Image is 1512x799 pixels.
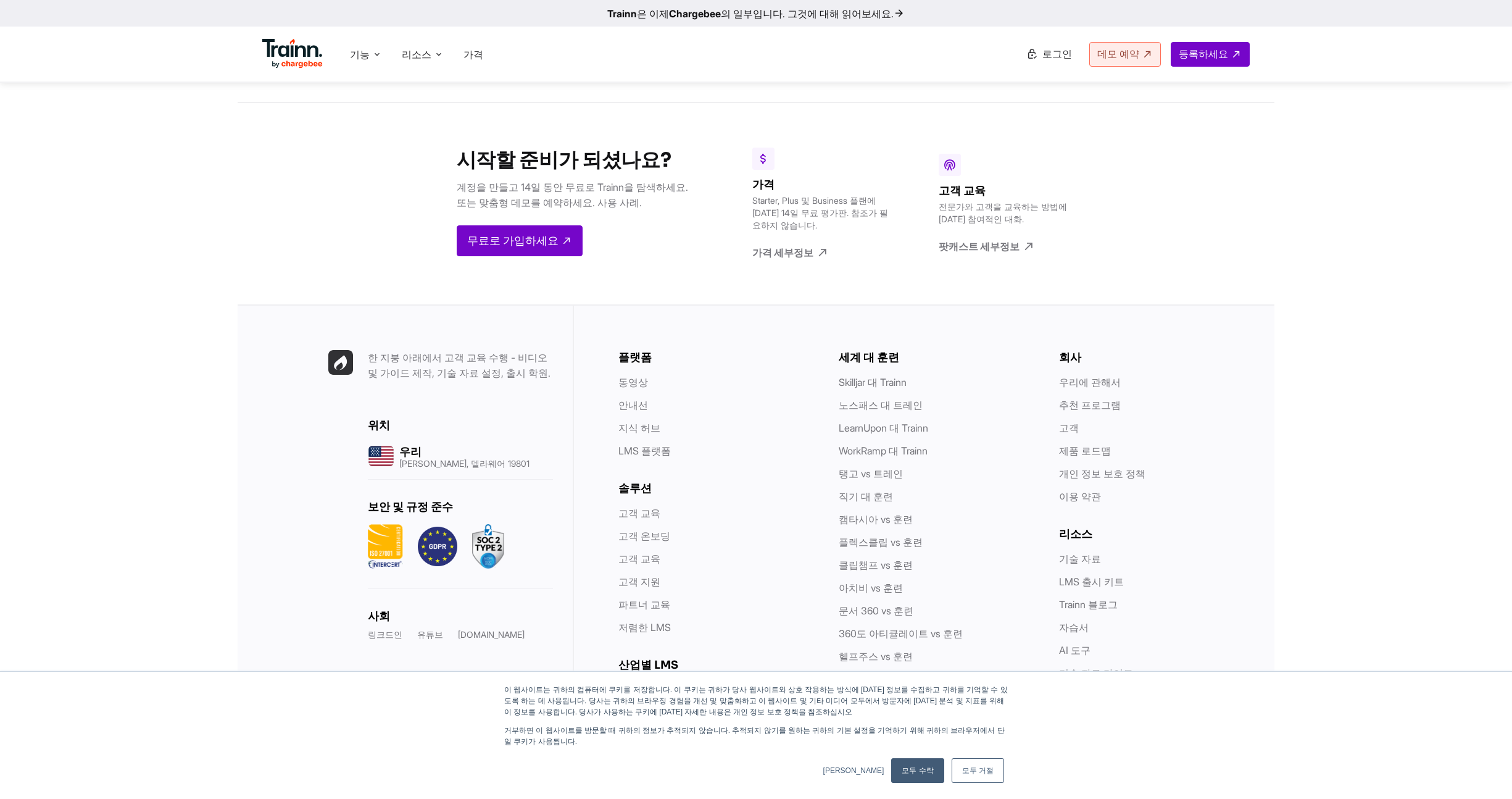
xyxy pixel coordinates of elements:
[402,48,431,61] span: 리소스
[1059,445,1111,457] a: 제품 로드맵
[618,658,814,672] h6: 산업별 LMS
[467,233,559,248] font: 무료로 가입하세요
[1179,48,1228,61] span: 등록하세요
[618,575,660,588] a: 고객 지원
[607,7,894,20] font: 은 이제 의 일부입니다. 그것에 대해 읽어보세요.
[1171,42,1250,67] a: 등록하세요
[418,524,457,569] img: GDPR.png
[399,459,530,468] p: [PERSON_NAME], 델라웨어 19801
[1059,644,1090,656] a: AI 도구
[368,609,553,624] h6: 사회
[939,240,1020,254] font: 팟캐스트 세부정보
[839,422,928,434] a: LearnUpon 대 Trainn
[457,180,688,211] p: 계정을 만들고 14일 동안 무료로 Trainn을 탐색하세요. 또는 맞춤형 데모를 예약하세요. 사용 사례.
[752,246,813,260] font: 가격 세부정보
[1059,667,1133,679] a: 기술 자료 가이드
[328,350,353,375] img: 훈련 | 한 지붕 아래 모든 것
[839,650,913,663] a: 헬프주스 vs 훈련
[504,725,1008,747] p: 거부하면 이 웹사이트를 방문할 때 귀하의 정보가 추적되지 않습니다. 추적되지 않기를 원하는 귀하의 기본 설정을 기억하기 위해 귀하의 브라우저에서 단일 쿠키가 사용됩니다.
[457,148,688,172] h3: 시작할 준비가 되셨나요?
[1059,621,1089,634] a: 자습서
[1059,553,1101,565] a: 기술 자료
[350,48,370,61] span: 기능
[839,582,903,594] a: 아치비 vs 훈련
[618,621,671,634] a: 저렴한 LMS
[839,445,928,457] a: WorkRamp 대 Trainn
[752,195,894,232] p: Starter, Plus 및 Business 플랜에 [DATE] 14일 무료 평가판. 참조가 필요하지 않습니다.
[458,629,525,641] a: [DOMAIN_NAME]
[618,481,814,496] h6: 솔루션
[1019,43,1079,66] a: 로그인
[1059,490,1101,503] a: 이용 약관
[618,507,660,519] a: 고객 교육
[368,500,553,514] h6: 보안 및 규정 준수
[839,376,907,388] a: Skilljar 대 Trainn
[1059,598,1118,611] a: Trainn 블로그
[618,350,814,365] h6: 플랫폼
[669,7,721,20] b: Chargebee
[891,758,944,783] a: 모두 수락
[839,627,963,640] a: 360도 아티큘레이트 vs 훈련
[618,445,671,457] a: LMS 플랫폼
[1059,350,1255,365] h6: 회사
[472,524,504,569] img: SOC2
[618,553,660,565] a: 고객 교육
[952,758,1004,783] a: 모두 거절
[1059,575,1124,588] a: LMS 출시 키트
[939,240,1081,254] a: 팟캐스트 세부정보
[1059,527,1255,542] h6: 리소스
[368,418,553,433] h6: 위치
[839,350,1034,365] h6: 세계 대 훈련
[839,467,903,480] a: 탱고 vs 트레인
[463,48,483,61] a: 가격
[1042,48,1072,61] span: 로그인
[1089,42,1161,67] a: 데모 예약
[1097,48,1139,61] span: 데모 예약
[607,7,637,20] b: Trainn
[618,598,670,611] a: 파트너 교육
[368,524,403,569] img: ISO
[839,604,913,617] a: 문서 360 vs 훈련
[1059,376,1121,388] a: 우리에 관해서
[939,183,1081,198] h6: 고객 교육
[618,376,648,388] a: 동영상
[752,177,894,192] h6: 가격
[839,536,923,548] a: 플렉스클립 vs 훈련
[1059,467,1145,480] a: 개인 정보 보호 정책
[618,530,670,542] a: 고객 온보딩
[262,39,323,69] img: Trainn 로고
[839,399,923,411] a: 노스패스 대 트레인
[417,629,443,641] a: 유튜브
[752,246,894,260] a: 가격 세부정보
[368,443,394,469] img: 미국 본사
[823,765,884,776] a: [PERSON_NAME]
[368,350,553,381] p: 한 지붕 아래에서 고객 교육 수행 - 비디오 및 가이드 제작, 기술 자료 설정, 출시 학원.
[839,513,913,525] a: 캠타시아 vs 훈련
[618,422,660,434] a: 지식 허브
[504,684,1008,717] p: 이 웹사이트는 귀하의 컴퓨터에 쿠키를 저장합니다. 이 쿠키는 귀하가 당사 웹사이트와 상호 작용하는 방식에 [DATE] 정보를 수집하고 귀하를 기억할 수 있도록 하는 데 사용됩...
[457,225,583,256] a: 무료로 가입하세요
[1059,399,1121,411] a: 추천 프로그램
[399,445,530,459] h6: 우리
[1059,422,1079,434] a: 고객
[839,559,913,571] a: 클립챔프 vs 훈련
[839,490,893,503] a: 직기 대 훈련
[939,201,1081,225] p: 전문가와 고객을 교육하는 방법에 [DATE] 참여적인 대화.
[368,629,402,641] a: 링크드인
[618,399,648,411] a: 안내선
